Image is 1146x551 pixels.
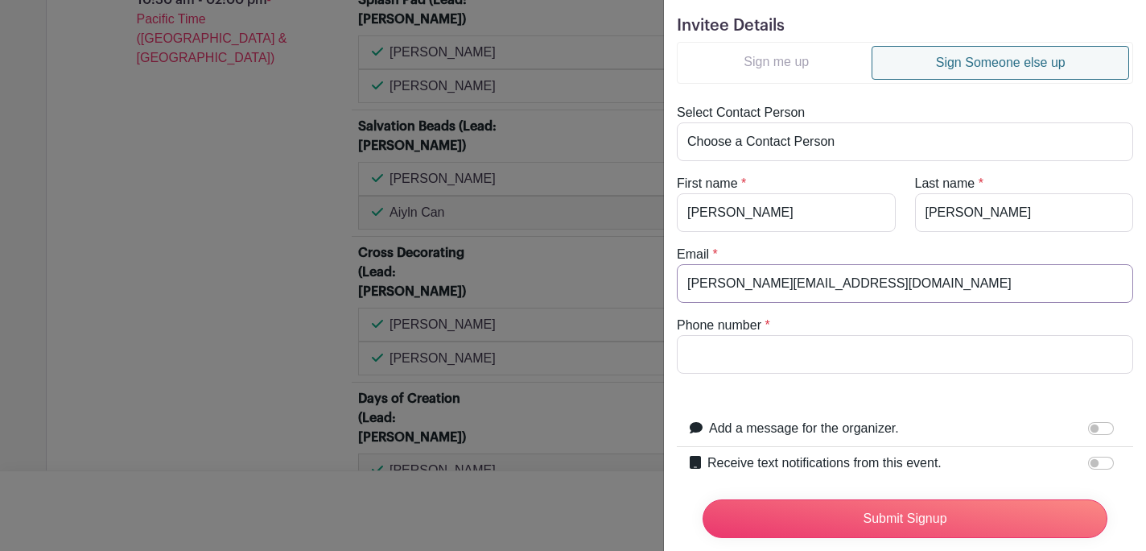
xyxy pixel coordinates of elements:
[677,174,738,193] label: First name
[703,499,1107,538] input: Submit Signup
[872,46,1129,80] a: Sign Someone else up
[677,16,1133,35] h5: Invitee Details
[677,316,761,335] label: Phone number
[681,46,872,78] a: Sign me up
[677,103,805,122] label: Select Contact Person
[915,174,975,193] label: Last name
[709,419,899,438] label: Add a message for the organizer.
[677,245,709,264] label: Email
[707,454,942,473] label: Receive text notifications from this event.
